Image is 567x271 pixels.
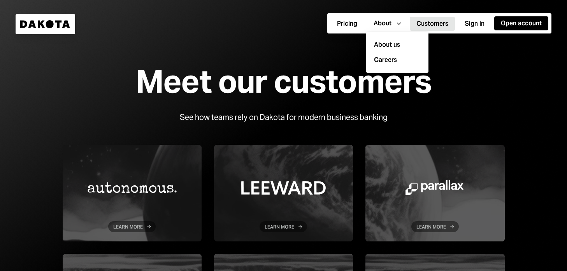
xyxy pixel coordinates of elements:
div: About [374,19,391,28]
a: Pricing [330,16,364,31]
div: Meet our customers [136,64,431,99]
a: Customers [410,16,455,31]
a: Sign in [458,16,491,31]
button: Customers [410,17,455,31]
a: About us [371,37,424,53]
a: Careers [374,56,427,65]
button: Sign in [458,17,491,31]
button: About [367,16,407,30]
button: Open account [494,16,548,30]
div: See how teams rely on Dakota for modern business banking [180,111,388,123]
button: Pricing [330,17,364,31]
